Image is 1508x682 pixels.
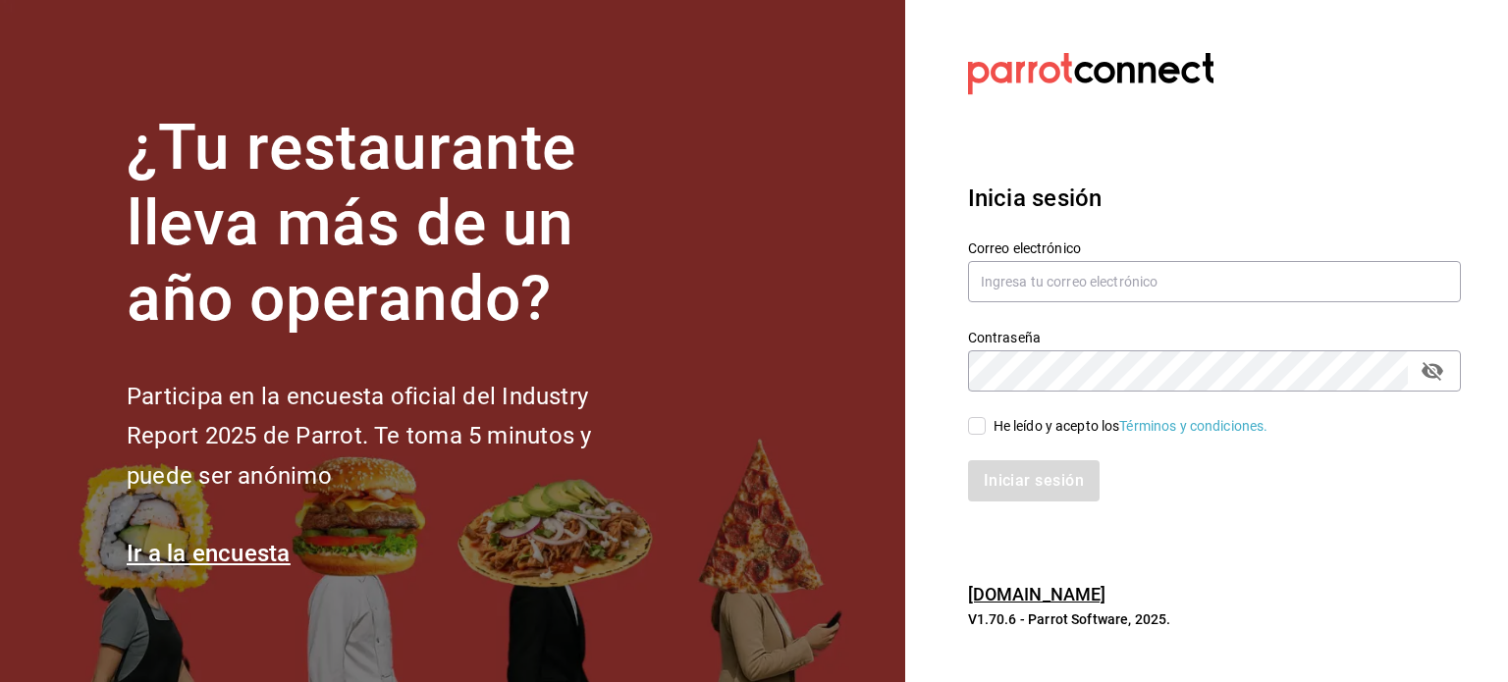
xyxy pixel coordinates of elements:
[968,331,1461,344] label: Contraseña
[127,111,657,337] h1: ¿Tu restaurante lleva más de un año operando?
[1416,354,1449,388] button: passwordField
[968,261,1461,302] input: Ingresa tu correo electrónico
[994,416,1268,437] div: He leído y acepto los
[968,241,1461,255] label: Correo electrónico
[127,377,657,497] h2: Participa en la encuesta oficial del Industry Report 2025 de Parrot. Te toma 5 minutos y puede se...
[1119,418,1267,434] a: Términos y condiciones.
[968,584,1106,604] a: [DOMAIN_NAME]
[968,609,1461,629] p: V1.70.6 - Parrot Software, 2025.
[127,540,291,567] a: Ir a la encuesta
[968,181,1461,216] h3: Inicia sesión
